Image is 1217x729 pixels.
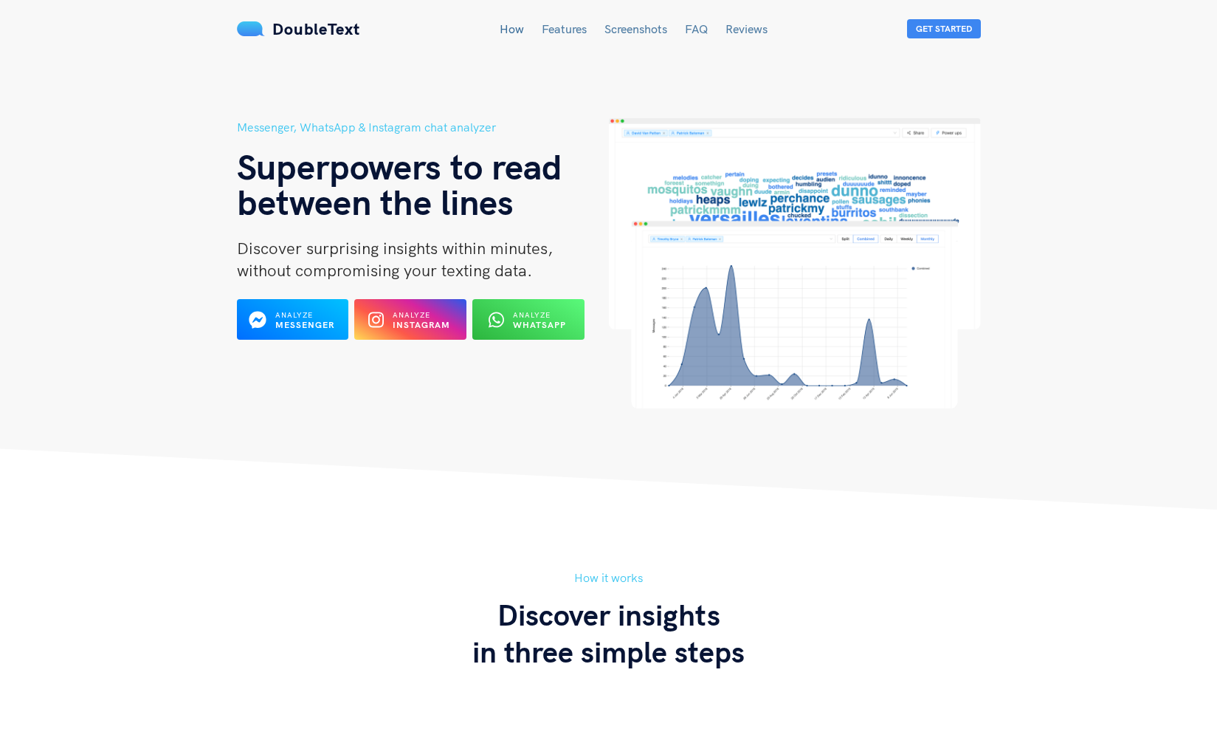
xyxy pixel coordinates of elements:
[237,18,360,39] a: DoubleText
[275,319,334,330] b: Messenger
[237,318,349,332] a: Analyze Messenger
[393,319,450,330] b: Instagram
[237,238,553,259] span: Discover surprising insights within minutes,
[354,318,466,332] a: Analyze Instagram
[237,299,349,340] button: Analyze Messenger
[513,319,566,330] b: WhatsApp
[393,310,430,320] span: Analyze
[272,18,360,39] span: DoubleText
[237,596,981,670] h3: Discover insights in three simple steps
[609,118,981,408] img: hero
[513,310,551,320] span: Analyze
[237,569,981,587] h5: How it works
[472,318,585,332] a: Analyze WhatsApp
[237,118,609,137] h5: Messenger, WhatsApp & Instagram chat analyzer
[275,310,313,320] span: Analyze
[472,299,585,340] button: Analyze WhatsApp
[907,19,981,38] button: Get Started
[500,21,524,36] a: How
[685,21,708,36] a: FAQ
[237,179,514,224] span: between the lines
[542,21,587,36] a: Features
[237,144,562,188] span: Superpowers to read
[604,21,667,36] a: Screenshots
[237,260,532,281] span: without compromising your texting data.
[237,21,265,36] img: mS3x8y1f88AAAAABJRU5ErkJggg==
[725,21,768,36] a: Reviews
[354,299,466,340] button: Analyze Instagram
